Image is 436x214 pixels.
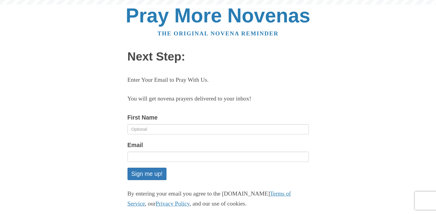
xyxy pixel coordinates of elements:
[128,75,309,85] p: Enter Your Email to Pray With Us.
[128,124,309,134] input: Optional
[128,50,309,63] h1: Next Step:
[128,190,291,207] a: Terms of Service
[157,30,279,37] a: The original novena reminder
[126,4,310,27] a: Pray More Novenas
[128,189,309,209] p: By entering your email you agree to the [DOMAIN_NAME] , our , and our use of cookies.
[128,113,158,123] label: First Name
[128,168,166,180] button: Sign me up!
[128,94,309,104] p: You will get novena prayers delivered to your inbox!
[128,140,143,150] label: Email
[156,200,189,207] a: Privacy Policy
